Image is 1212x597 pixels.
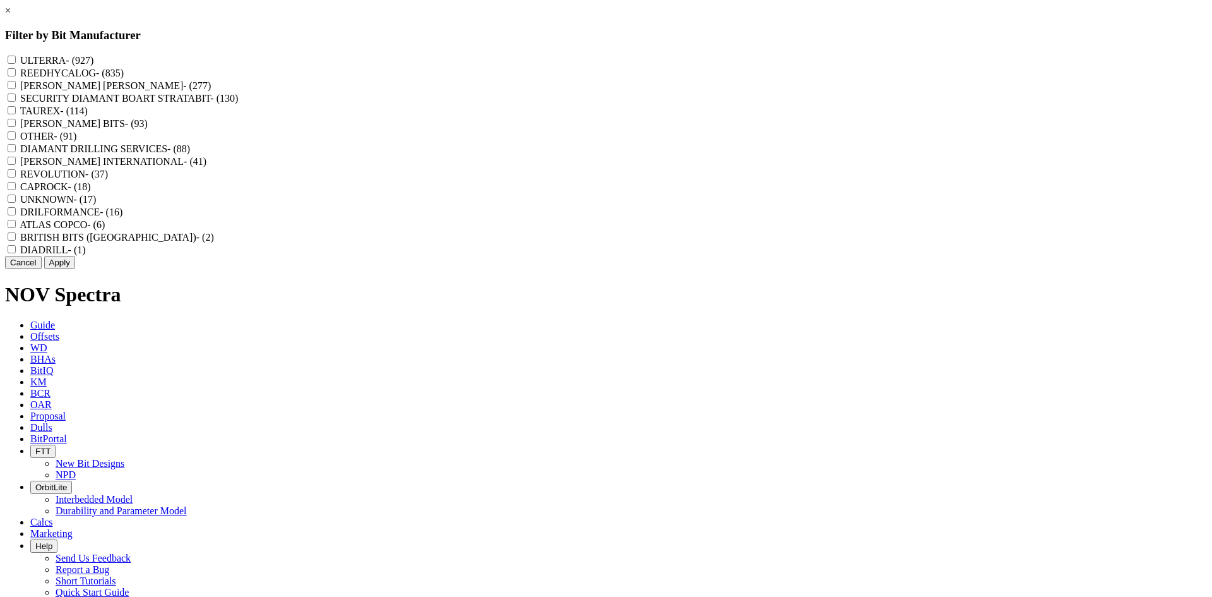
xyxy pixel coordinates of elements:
[184,156,206,167] span: - (41)
[56,458,124,469] a: New Bit Designs
[20,68,124,78] label: REEDHYCALOG
[87,219,105,230] span: - (6)
[100,207,122,217] span: - (16)
[30,517,53,528] span: Calcs
[96,68,124,78] span: - (835)
[30,354,56,365] span: BHAs
[210,93,238,104] span: - (130)
[20,143,190,154] label: DIAMANT DRILLING SERVICES
[73,194,96,205] span: - (17)
[30,388,50,399] span: BCR
[183,80,211,91] span: - (277)
[167,143,190,154] span: - (88)
[56,469,76,480] a: NPD
[30,411,66,421] span: Proposal
[20,55,93,66] label: ULTERRA
[30,528,73,539] span: Marketing
[56,576,116,586] a: Short Tutorials
[56,494,133,505] a: Interbedded Model
[35,541,52,551] span: Help
[20,207,122,217] label: DRILFORMANCE
[85,169,108,179] span: - (37)
[54,131,76,142] span: - (91)
[20,131,76,142] label: OTHER
[20,181,91,192] label: CAPROCK
[20,156,206,167] label: [PERSON_NAME] INTERNATIONAL
[5,283,1207,306] h1: NOV Spectra
[35,483,67,492] span: OrbitLite
[30,377,47,387] span: KM
[30,342,47,353] span: WD
[20,232,214,243] label: BRITISH BITS ([GEOGRAPHIC_DATA])
[5,256,42,269] button: Cancel
[30,399,52,410] span: OAR
[20,80,211,91] label: [PERSON_NAME] [PERSON_NAME]
[20,118,148,129] label: [PERSON_NAME] BITS
[20,219,105,230] label: ATLAS COPCO
[30,433,67,444] span: BitPortal
[5,5,11,16] a: ×
[60,106,87,116] span: - (114)
[20,106,88,116] label: TAUREX
[56,553,131,564] a: Send Us Feedback
[30,422,52,433] span: Dulls
[35,447,50,456] span: FTT
[125,118,148,129] span: - (93)
[20,169,108,179] label: REVOLUTION
[56,564,109,575] a: Report a Bug
[20,93,238,104] label: SECURITY DIAMANT BOART STRATABIT
[30,365,53,376] span: BitIQ
[30,331,59,342] span: Offsets
[66,55,93,66] span: - (927)
[20,194,96,205] label: UNKNOWN
[30,320,55,330] span: Guide
[56,505,187,516] a: Durability and Parameter Model
[68,244,86,255] span: - (1)
[44,256,75,269] button: Apply
[196,232,214,243] span: - (2)
[68,181,91,192] span: - (18)
[5,28,1207,42] h3: Filter by Bit Manufacturer
[20,244,86,255] label: DIADRILL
